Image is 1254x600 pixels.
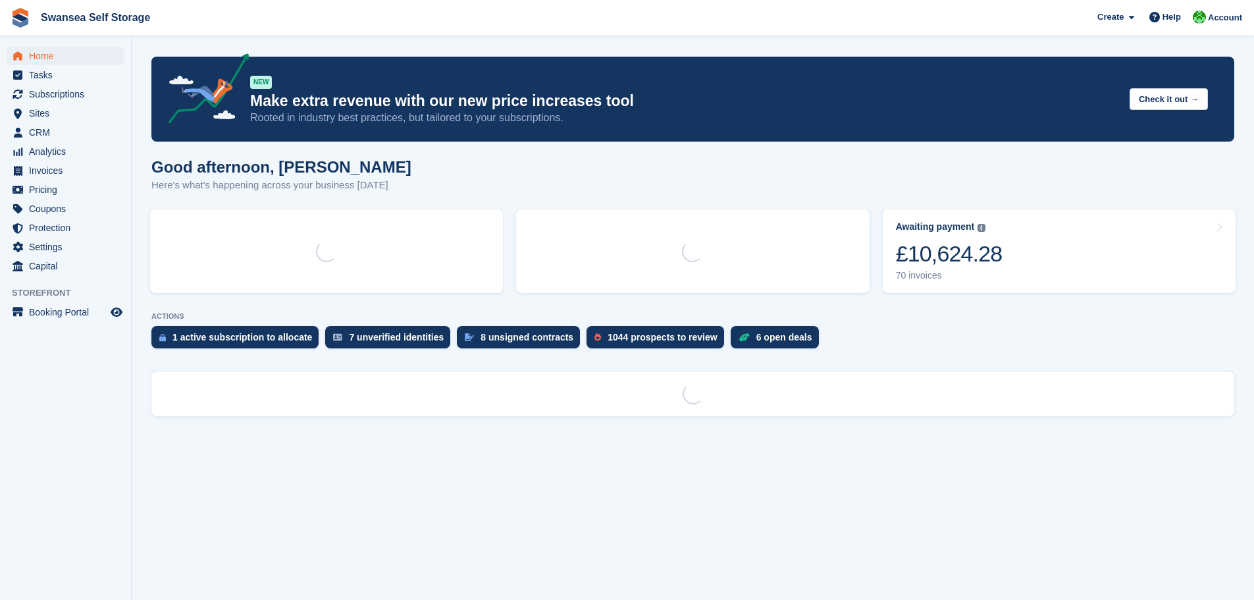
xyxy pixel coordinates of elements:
[250,92,1119,111] p: Make extra revenue with our new price increases tool
[457,326,587,355] a: 8 unsigned contracts
[1163,11,1181,24] span: Help
[587,326,731,355] a: 1044 prospects to review
[29,104,108,123] span: Sites
[7,85,124,103] a: menu
[7,104,124,123] a: menu
[157,53,249,128] img: price-adjustments-announcement-icon-8257ccfd72463d97f412b2fc003d46551f7dbcb40ab6d574587a9cd5c0d94...
[7,47,124,65] a: menu
[12,286,131,300] span: Storefront
[109,304,124,320] a: Preview store
[29,180,108,199] span: Pricing
[7,200,124,218] a: menu
[608,332,718,342] div: 1044 prospects to review
[7,123,124,142] a: menu
[29,303,108,321] span: Booking Portal
[29,257,108,275] span: Capital
[29,66,108,84] span: Tasks
[250,111,1119,125] p: Rooted in industry best practices, but tailored to your subscriptions.
[739,333,750,342] img: deal-1b604bf984904fb50ccaf53a9ad4b4a5d6e5aea283cecdc64d6e3604feb123c2.svg
[7,219,124,237] a: menu
[7,142,124,161] a: menu
[151,158,411,176] h1: Good afternoon, [PERSON_NAME]
[7,257,124,275] a: menu
[978,224,985,232] img: icon-info-grey-7440780725fd019a000dd9b08b2336e03edf1995a4989e88bcd33f0948082b44.svg
[1130,88,1208,110] button: Check it out →
[29,161,108,180] span: Invoices
[1097,11,1124,24] span: Create
[250,76,272,89] div: NEW
[465,333,474,341] img: contract_signature_icon-13c848040528278c33f63329250d36e43548de30e8caae1d1a13099fd9432cc5.svg
[7,180,124,199] a: menu
[896,221,975,232] div: Awaiting payment
[159,333,166,342] img: active_subscription_to_allocate_icon-d502201f5373d7db506a760aba3b589e785aa758c864c3986d89f69b8ff3...
[7,66,124,84] a: menu
[1208,11,1242,24] span: Account
[7,303,124,321] a: menu
[1193,11,1206,24] img: Andrew Robbins
[349,332,444,342] div: 7 unverified identities
[29,47,108,65] span: Home
[172,332,312,342] div: 1 active subscription to allocate
[756,332,812,342] div: 6 open deals
[36,7,155,28] a: Swansea Self Storage
[151,178,411,193] p: Here's what's happening across your business [DATE]
[481,332,573,342] div: 8 unsigned contracts
[896,240,1003,267] div: £10,624.28
[29,219,108,237] span: Protection
[333,333,342,341] img: verify_identity-adf6edd0f0f0b5bbfe63781bf79b02c33cf7c696d77639b501bdc392416b5a36.svg
[29,142,108,161] span: Analytics
[896,270,1003,281] div: 70 invoices
[29,85,108,103] span: Subscriptions
[7,238,124,256] a: menu
[29,123,108,142] span: CRM
[151,312,1234,321] p: ACTIONS
[29,238,108,256] span: Settings
[325,326,457,355] a: 7 unverified identities
[883,209,1236,293] a: Awaiting payment £10,624.28 70 invoices
[7,161,124,180] a: menu
[594,333,601,341] img: prospect-51fa495bee0391a8d652442698ab0144808aea92771e9ea1ae160a38d050c398.svg
[11,8,30,28] img: stora-icon-8386f47178a22dfd0bd8f6a31ec36ba5ce8667c1dd55bd0f319d3a0aa187defe.svg
[29,200,108,218] span: Coupons
[731,326,825,355] a: 6 open deals
[151,326,325,355] a: 1 active subscription to allocate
